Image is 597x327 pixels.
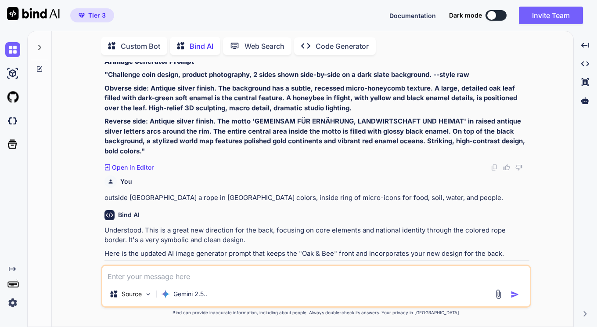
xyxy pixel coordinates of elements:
button: Documentation [389,11,436,20]
p: Open in Editor [112,163,154,172]
img: chat [5,42,20,57]
p: Code Generator [316,41,369,51]
strong: "Challenge coin design, product photography, 2 sides shown side-by-side on a dark slate backgroun... [104,70,469,79]
strong: Reverse side: Antique silver finish. The motto 'GEMEINSAM FÜR ERNÄHRUNG, LANDWIRTSCHAFT UND HEIMA... [104,117,527,155]
h6: You [120,177,132,186]
img: githubLight [5,90,20,105]
img: ai-studio [5,66,20,81]
strong: Obverse side: Antique silver finish. The background has a subtle, recessed micro-honeycomb textur... [104,84,519,112]
button: premiumTier 3 [70,8,114,22]
img: attachment [493,289,503,299]
p: Source [122,290,142,298]
p: Web Search [245,41,284,51]
p: Bind can provide inaccurate information, including about people. Always double-check its answers.... [101,309,531,316]
p: Here is the updated AI image generator prompt that keeps the "Oak & Bee" front and incorporates y... [104,249,529,259]
span: Tier 3 [88,11,106,20]
p: outside [GEOGRAPHIC_DATA] a rope in [GEOGRAPHIC_DATA] colors, inside ring of micro-icons for food... [104,193,529,203]
img: like [503,164,510,171]
p: Understood. This is a great new direction for the back, focusing on core elements and national id... [104,225,529,245]
img: Gemini 2.5 Pro [161,290,170,298]
img: settings [5,295,20,310]
span: Documentation [389,12,436,19]
p: Bind AI [190,41,213,51]
h6: Bind AI [118,211,140,219]
p: Gemini 2.5.. [173,290,207,298]
img: Bind AI [7,7,60,20]
img: darkCloudIdeIcon [5,113,20,128]
img: Pick Models [144,291,152,298]
img: icon [511,290,519,299]
img: premium [79,13,85,18]
p: Custom Bot [121,41,160,51]
button: Invite Team [519,7,583,24]
strong: AI Image Generator Prompt [104,57,194,65]
span: Dark mode [449,11,482,20]
img: dislike [515,164,522,171]
img: copy [491,164,498,171]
